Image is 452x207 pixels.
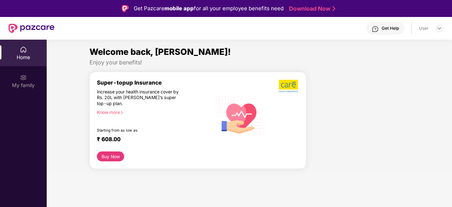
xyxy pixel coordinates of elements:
[97,79,215,86] div: Super-topup Insurance
[8,24,54,33] img: New Pazcare Logo
[289,5,333,12] a: Download Now
[89,47,231,57] span: Welcome back, [PERSON_NAME]!
[134,4,284,13] div: Get Pazcare for all your employee benefits need
[97,128,185,133] div: Starting from as low as
[20,46,27,53] img: svg+xml;base64,PHN2ZyBpZD0iSG9tZSIgeG1sbnM9Imh0dHA6Ly93d3cudzMub3JnLzIwMDAvc3ZnIiB3aWR0aD0iMjAiIG...
[97,136,208,144] div: ₹ 608.00
[97,89,184,107] div: Increase your health insurance cover by Rs. 20L with [PERSON_NAME]’s super top-up plan.
[372,25,379,33] img: svg+xml;base64,PHN2ZyBpZD0iSGVscC0zMngzMiIgeG1sbnM9Imh0dHA6Ly93d3cudzMub3JnLzIwMDAvc3ZnIiB3aWR0aD...
[122,5,129,12] img: Logo
[97,110,210,115] div: Know more
[20,74,27,81] img: svg+xml;base64,PHN2ZyB3aWR0aD0iMjAiIGhlaWdodD0iMjAiIHZpZXdCb3g9IjAgMCAyMCAyMCIgZmlsbD0ibm9uZSIgeG...
[332,5,335,12] img: Stroke
[164,5,194,12] strong: mobile app
[120,111,124,115] span: right
[97,151,124,161] button: Buy Now
[436,25,442,31] img: svg+xml;base64,PHN2ZyBpZD0iRHJvcGRvd24tMzJ4MzIiIHhtbG5zPSJodHRwOi8vd3d3LnczLm9yZy8yMDAwL3N2ZyIgd2...
[215,90,265,141] img: svg+xml;base64,PHN2ZyB4bWxucz0iaHR0cDovL3d3dy53My5vcmcvMjAwMC9zdmciIHhtbG5zOnhsaW5rPSJodHRwOi8vd3...
[382,25,399,31] div: Get Help
[89,59,409,66] div: Enjoy your benefits!
[279,79,299,93] img: b5dec4f62d2307b9de63beb79f102df3.png
[419,25,429,31] div: User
